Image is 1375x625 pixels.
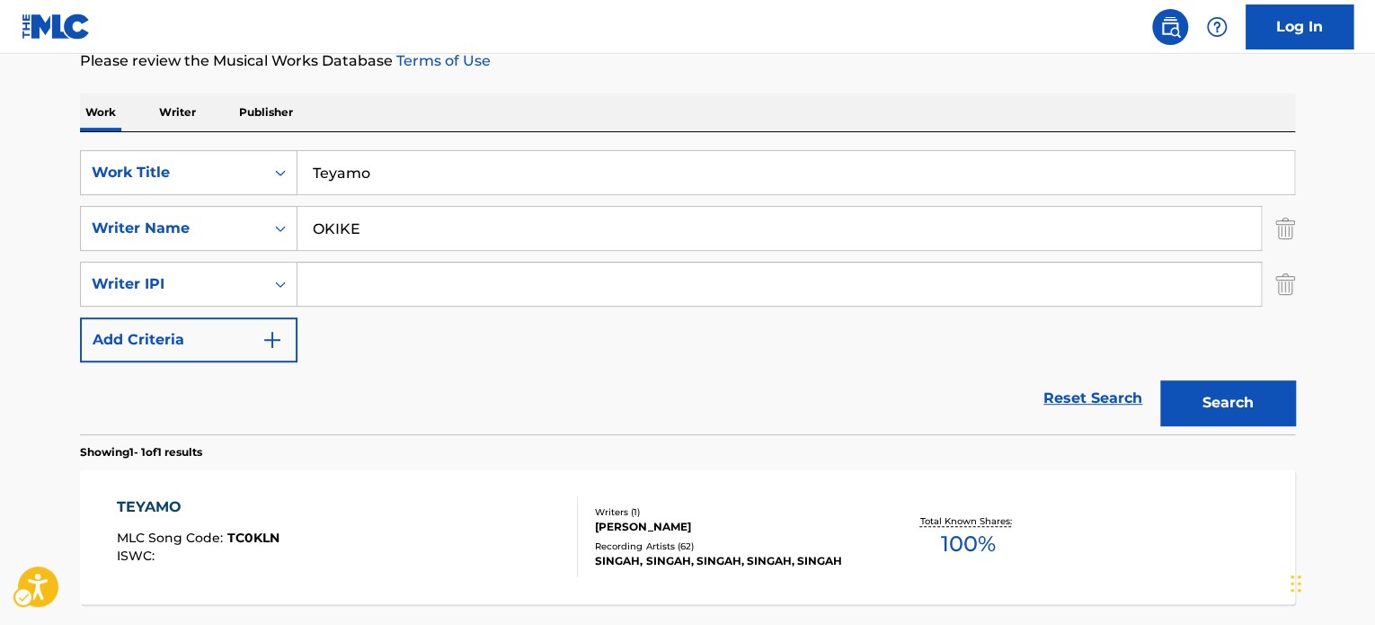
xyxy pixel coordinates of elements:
div: TEYAMO [117,496,279,518]
span: ISWC : [117,548,159,564]
a: Reset Search [1034,379,1151,418]
a: TEYAMOMLC Song Code:TC0KLNISWC:Writers (1)[PERSON_NAME]Recording Artists (62)SINGAH, SINGAH, SING... [80,469,1295,604]
img: 9d2ae6d4665cec9f34b9.svg [262,329,283,351]
a: Terms of Use [393,52,491,69]
form: Search Form [80,150,1295,434]
div: Recording Artists ( 62 ) [595,540,866,553]
div: Work Title [92,162,253,183]
button: Search [1160,380,1295,425]
p: Work [80,94,121,131]
span: TC0KLN [227,530,279,546]
img: Delete Criterion [1275,206,1295,251]
p: Total Known Shares: [919,514,1016,528]
div: SINGAH, SINGAH, SINGAH, SINGAH, SINGAH [595,553,866,569]
p: Please review the Musical Works Database [80,50,1295,72]
iframe: Hubspot Iframe [1285,539,1375,625]
a: Log In [1246,4,1353,49]
p: Writer [154,94,201,131]
p: Publisher [234,94,298,131]
div: Writer IPI [92,273,253,295]
img: MLC Logo [22,13,91,40]
img: search [1159,16,1181,38]
div: [PERSON_NAME] [595,519,866,535]
div: Writers ( 1 ) [595,505,866,519]
button: Add Criteria [80,317,297,362]
span: MLC Song Code : [117,530,227,546]
img: help [1206,16,1228,38]
div: Chat Widget [1285,539,1375,625]
img: Delete Criterion [1275,262,1295,307]
div: Writer Name [92,218,253,239]
p: Showing 1 - 1 of 1 results [80,444,202,460]
div: Drag [1291,557,1301,611]
span: 100 % [940,528,995,560]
